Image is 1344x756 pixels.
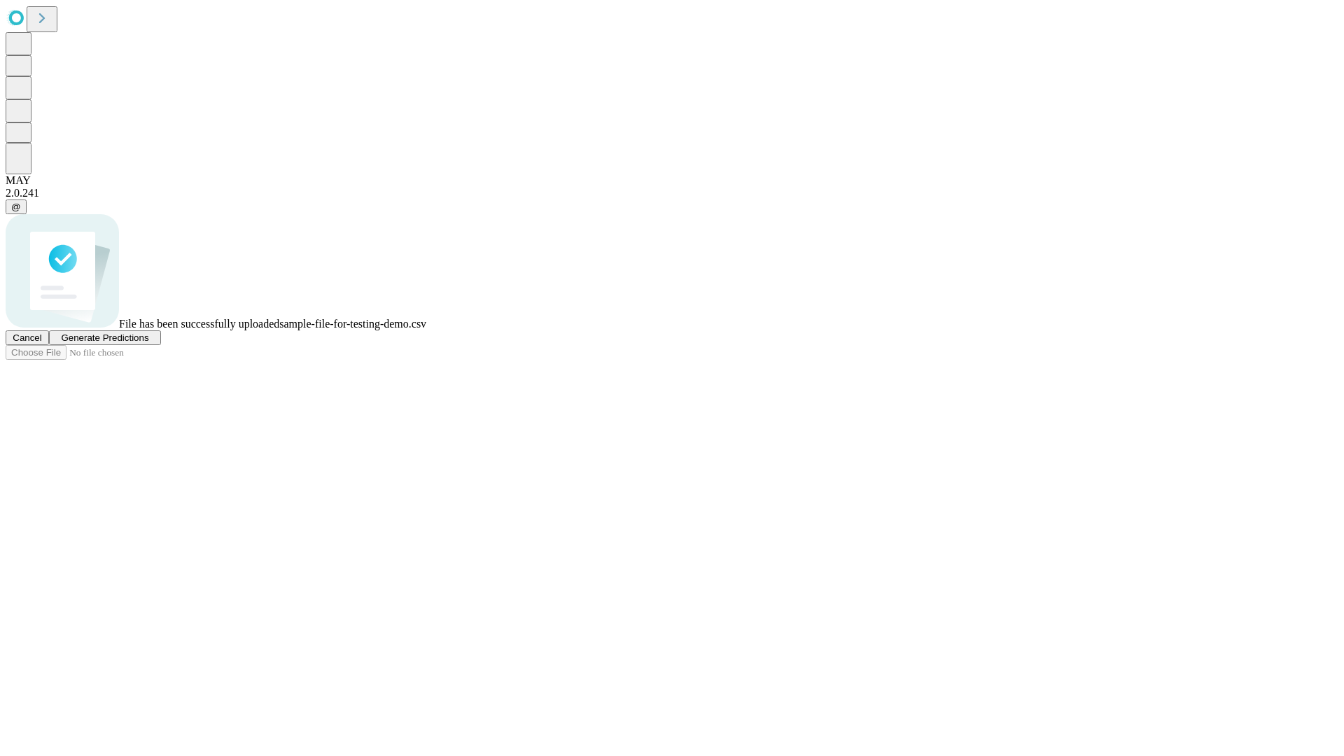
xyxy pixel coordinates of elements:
button: Generate Predictions [49,330,161,345]
span: @ [11,202,21,212]
div: 2.0.241 [6,187,1338,199]
span: Cancel [13,332,42,343]
span: sample-file-for-testing-demo.csv [279,318,426,330]
span: Generate Predictions [61,332,148,343]
button: @ [6,199,27,214]
span: File has been successfully uploaded [119,318,279,330]
button: Cancel [6,330,49,345]
div: MAY [6,174,1338,187]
